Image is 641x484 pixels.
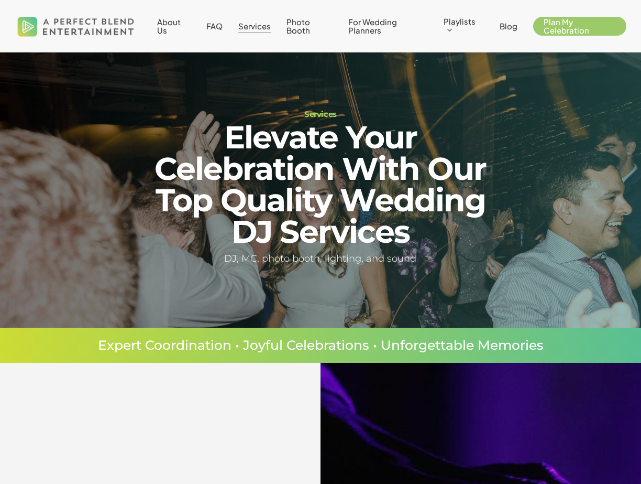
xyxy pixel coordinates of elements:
[444,17,484,35] a: Playlists
[348,18,428,35] a: For Wedding Planners
[15,7,137,45] img: A Perfect Blend Entertainment
[500,21,517,31] span: Blog
[533,18,626,35] a: Plan My Celebration
[286,18,333,35] a: Photo Booth
[206,22,223,30] a: FAQ
[132,110,509,118] h1: Services
[31,339,610,352] p: Expert Coordination • Joyful Celebrations • Unforgettable Memories
[444,16,476,26] span: Playlists
[157,18,190,35] a: About Us
[238,21,271,31] span: Services
[157,17,181,35] span: About Us
[500,22,517,30] a: Blog
[238,22,271,30] a: Services
[132,251,509,266] h5: DJ, MC, photo booth, lighting, and sound
[544,17,589,35] span: Plan My Celebration
[206,21,223,31] span: FAQ
[348,17,397,35] span: For Wedding Planners
[132,122,509,248] h2: Elevate Your Celebration With Our Top Quality Wedding DJ Services
[286,17,310,35] span: Photo Booth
